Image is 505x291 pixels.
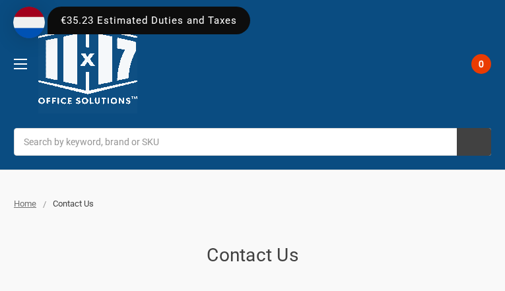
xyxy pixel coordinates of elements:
h1: Contact Us [14,242,491,269]
div: €35.23 Estimated Duties and Taxes [48,7,250,34]
span: 0 [471,54,491,74]
input: Search by keyword, brand or SKU [14,128,491,156]
span: Contact Us [53,199,94,209]
a: Home [14,199,36,209]
span: Toggle menu [14,63,27,65]
a: Toggle menu [2,46,38,82]
img: duty and tax information for Netherlands [13,7,45,38]
img: 11x17.com [38,15,137,113]
a: 0 [444,47,491,81]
